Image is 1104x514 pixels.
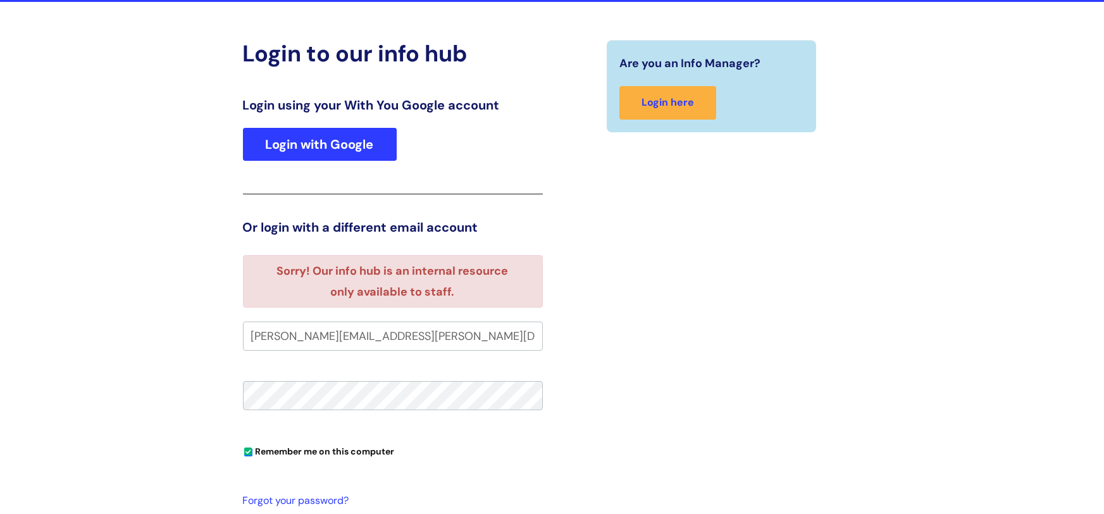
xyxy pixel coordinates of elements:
[243,97,543,113] h3: Login using your With You Google account
[243,128,397,161] a: Login with Google
[243,220,543,235] h3: Or login with a different email account
[243,40,543,67] h2: Login to our info hub
[243,492,536,510] a: Forgot your password?
[619,53,760,73] span: Are you an Info Manager?
[244,448,252,456] input: Remember me on this computer
[619,86,716,120] a: Login here
[243,443,395,457] label: Remember me on this computer
[243,322,543,351] input: Your e-mail address
[265,261,520,302] li: Sorry! Our info hub is an internal resource only available to staff.
[243,441,543,461] div: You can uncheck this option if you're logging in from a shared device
